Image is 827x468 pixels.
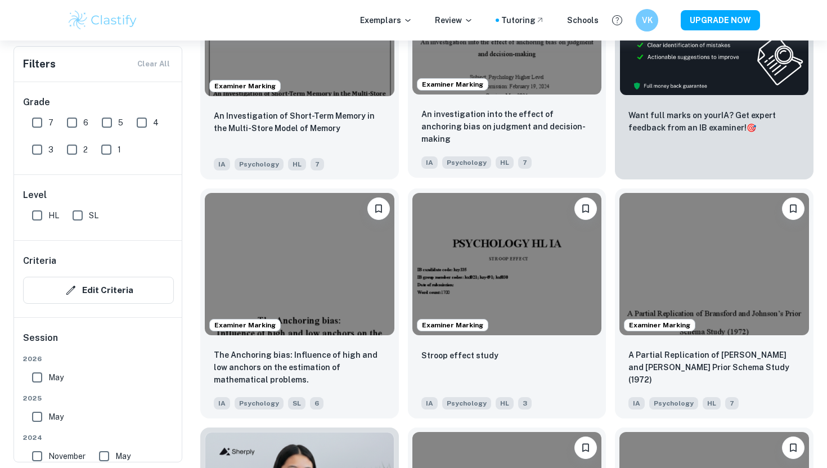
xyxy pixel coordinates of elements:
[681,10,760,30] button: UPGRADE NOW
[48,143,53,156] span: 3
[288,158,306,170] span: HL
[23,331,174,354] h6: Session
[628,349,800,386] p: A Partial Replication of Bransford and Johnson’s Prior Schema Study (1972)
[641,14,654,26] h6: VK
[624,320,695,330] span: Examiner Marking
[567,14,599,26] a: Schools
[421,349,498,362] p: Stroop effect study
[747,123,756,132] span: 🎯
[703,397,721,409] span: HL
[574,436,597,459] button: Bookmark
[200,188,399,418] a: Examiner MarkingBookmarkThe Anchoring bias: Influence of high and low anchors on the estimation o...
[288,397,305,409] span: SL
[412,193,602,335] img: Psychology IA example thumbnail: Stroop effect study
[435,14,473,26] p: Review
[442,156,491,169] span: Psychology
[574,197,597,220] button: Bookmark
[619,193,809,335] img: Psychology IA example thumbnail: A Partial Replication of Bransford and J
[23,254,56,268] h6: Criteria
[518,156,532,169] span: 7
[615,188,813,418] a: Examiner MarkingBookmarkA Partial Replication of Bransford and Johnson’s Prior Schema Study (1972...
[636,9,658,31] button: VK
[235,397,284,409] span: Psychology
[67,9,138,31] img: Clastify logo
[48,411,64,423] span: May
[214,397,230,409] span: IA
[210,320,280,330] span: Examiner Marking
[782,197,804,220] button: Bookmark
[48,371,64,384] span: May
[48,116,53,129] span: 7
[210,81,280,91] span: Examiner Marking
[23,96,174,109] h6: Grade
[205,193,394,335] img: Psychology IA example thumbnail: The Anchoring bias: Influence of high an
[23,188,174,202] h6: Level
[48,450,86,462] span: November
[115,450,131,462] span: May
[496,156,514,169] span: HL
[214,158,230,170] span: IA
[608,11,627,30] button: Help and Feedback
[408,188,606,418] a: Examiner MarkingBookmarkStroop effect studyIAPsychologyHL3
[214,110,385,134] p: An Investigation of Short-Term Memory in the Multi-Store Model of Memory
[311,158,324,170] span: 7
[23,433,174,443] span: 2024
[23,277,174,304] button: Edit Criteria
[310,397,323,409] span: 6
[417,79,488,89] span: Examiner Marking
[83,116,88,129] span: 6
[23,354,174,364] span: 2026
[235,158,284,170] span: Psychology
[725,397,739,409] span: 7
[628,397,645,409] span: IA
[501,14,545,26] a: Tutoring
[214,349,385,386] p: The Anchoring bias: Influence of high and low anchors on the estimation of mathematical problems.
[518,397,532,409] span: 3
[649,397,698,409] span: Psychology
[628,109,800,134] p: Want full marks on your IA ? Get expert feedback from an IB examiner!
[417,320,488,330] span: Examiner Marking
[23,393,174,403] span: 2025
[153,116,159,129] span: 4
[782,436,804,459] button: Bookmark
[118,116,123,129] span: 5
[118,143,121,156] span: 1
[442,397,491,409] span: Psychology
[23,56,56,72] h6: Filters
[421,108,593,145] p: An investigation into the effect of anchoring bias on judgment and decision-making
[421,156,438,169] span: IA
[89,209,98,222] span: SL
[83,143,88,156] span: 2
[360,14,412,26] p: Exemplars
[367,197,390,220] button: Bookmark
[496,397,514,409] span: HL
[421,397,438,409] span: IA
[48,209,59,222] span: HL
